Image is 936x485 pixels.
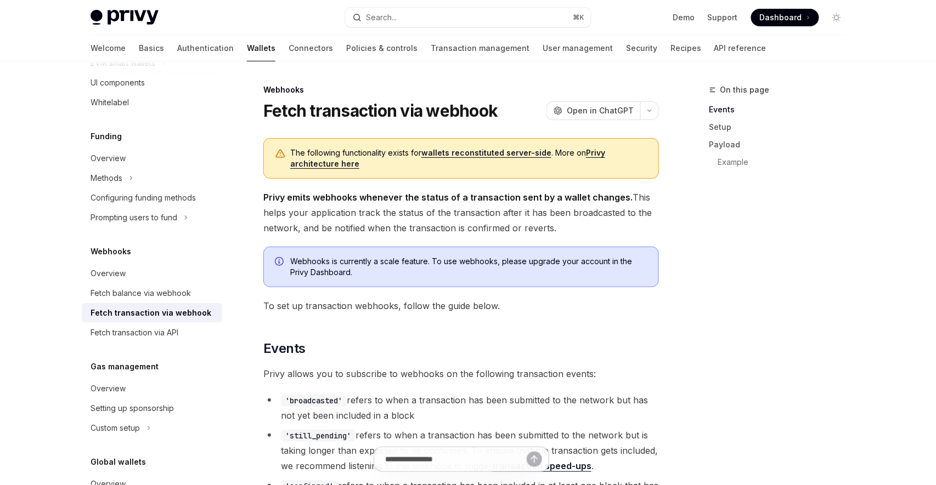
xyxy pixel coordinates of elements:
svg: Warning [275,149,286,159]
div: Fetch transaction via API [91,326,178,339]
h1: Fetch transaction via webhook [263,101,498,121]
a: Fetch balance via webhook [82,283,222,303]
button: Send message [527,452,542,467]
div: UI components [91,76,145,89]
div: Overview [91,382,126,395]
a: UI components [82,73,222,93]
a: Setting up sponsorship [82,398,222,418]
h5: Global wallets [91,455,146,469]
span: Privy allows you to subscribe to webhooks on the following transaction events: [263,366,659,381]
a: Authentication [177,35,234,61]
a: Security [626,35,657,61]
h5: Webhooks [91,245,131,258]
button: Toggle dark mode [828,9,845,26]
div: Fetch transaction via webhook [91,306,211,319]
a: Fetch transaction via API [82,323,222,343]
span: On this page [720,83,770,96]
h5: Gas management [91,360,159,373]
a: User management [543,35,613,61]
a: wallets reconstituted server-side [421,148,551,158]
div: Setting up sponsorship [91,402,174,415]
h5: Funding [91,130,122,143]
img: light logo [91,10,159,25]
span: Webhooks is currently a scale feature. To use webhooks, please upgrade your account in the Privy ... [290,256,647,278]
li: refers to when a transaction has been submitted to the network but has not yet been included in a... [263,392,659,423]
a: Overview [82,149,222,168]
span: Open in ChatGPT [567,105,634,116]
span: This helps your application track the status of the transaction after it has been broadcasted to ... [263,190,659,236]
span: To set up transaction webhooks, follow the guide below. [263,298,659,313]
span: The following functionality exists for . More on [290,147,647,169]
a: Setup [709,118,854,136]
div: Search... [366,11,397,24]
a: Welcome [91,35,126,61]
a: Payload [709,136,854,153]
a: Wallets [247,35,275,61]
a: Connectors [289,35,333,61]
a: Dashboard [751,9,819,26]
span: Events [263,340,305,357]
a: Overview [82,264,222,283]
a: Recipes [670,35,701,61]
button: Search...⌘K [345,8,591,27]
div: Webhooks [263,84,659,95]
div: Overview [91,267,126,280]
a: Support [708,12,738,23]
div: Custom setup [91,421,140,435]
div: Methods [91,172,122,185]
div: Whitelabel [91,96,129,109]
div: Fetch balance via webhook [91,287,191,300]
code: 'broadcasted' [281,395,347,407]
a: Policies & controls [346,35,418,61]
div: Prompting users to fund [91,211,177,224]
span: ⌘ K [573,13,584,22]
svg: Info [275,257,286,268]
code: 'still_pending' [281,430,356,442]
a: Configuring funding methods [82,188,222,208]
a: API reference [714,35,766,61]
span: Dashboard [760,12,802,23]
a: Example [718,153,854,171]
div: Overview [91,152,126,165]
button: Open in ChatGPT [546,101,640,120]
a: Demo [673,12,695,23]
a: Whitelabel [82,93,222,112]
a: Basics [139,35,164,61]
a: Overview [82,379,222,398]
a: Fetch transaction via webhook [82,303,222,323]
a: Transaction management [431,35,529,61]
div: Configuring funding methods [91,191,196,204]
li: refers to when a transaction has been submitted to the network but is taking longer than expected... [263,427,659,473]
a: Events [709,101,854,118]
strong: Privy emits webhooks whenever the status of a transaction sent by a wallet changes. [263,192,633,203]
